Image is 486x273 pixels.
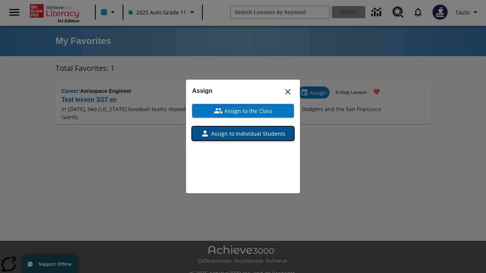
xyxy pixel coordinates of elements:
[279,83,297,101] button: Close
[223,107,272,115] span: Assign to the Class
[192,127,294,140] button: Assign to Individual Students
[192,86,294,96] h6: Assign
[210,130,286,138] span: Assign to Individual Students
[192,104,294,118] button: Assign to the Class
